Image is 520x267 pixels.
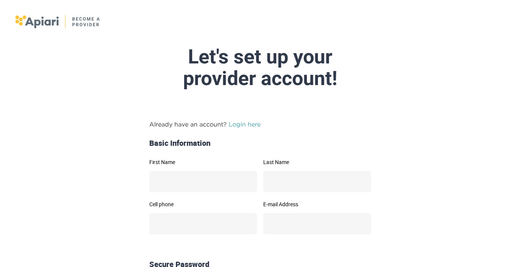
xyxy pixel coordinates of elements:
[263,160,371,165] label: Last Name
[15,15,101,28] img: logo
[146,138,374,149] div: Basic Information
[81,46,439,89] div: Let's set up your provider account!
[229,121,261,128] a: Login here
[149,120,371,129] p: Already have an account?
[149,202,257,207] label: Cell phone
[149,160,257,165] label: First Name
[263,202,371,207] label: E-mail Address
